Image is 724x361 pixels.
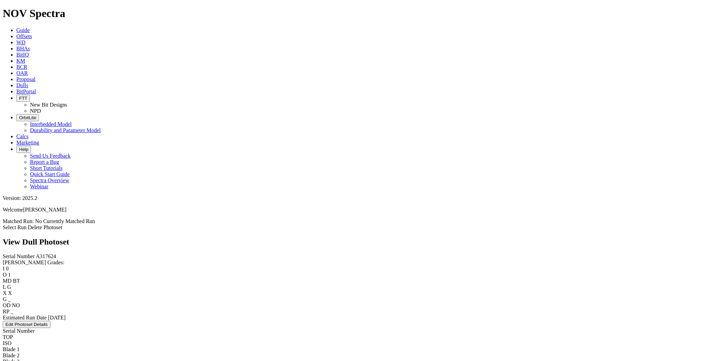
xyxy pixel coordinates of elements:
a: BCR [16,64,27,70]
a: Report a Bug [30,159,59,165]
span: A317624 [36,253,56,259]
button: FTT [16,95,30,102]
span: Blade 1 [3,346,19,352]
a: BHAs [16,46,30,51]
a: Send Us Feedback [30,153,71,159]
span: X [8,290,12,296]
span: No Currently Matched Run [35,218,95,224]
a: New Bit Designs [30,102,67,108]
button: Help [16,146,31,153]
a: WD [16,40,26,45]
span: ISO [3,340,12,346]
button: Edit Photoset Details [3,321,50,328]
label: Estimated Run Date [3,315,47,320]
a: Delete Photoset [28,224,62,230]
div: [PERSON_NAME] Grades: [3,260,721,266]
a: Select Run [3,224,27,230]
a: Marketing [16,140,39,145]
a: Offsets [16,33,32,39]
span: 0 [6,266,9,271]
a: NPD [30,108,41,114]
a: Webinar [30,184,48,189]
label: I [3,266,4,271]
label: RP [3,309,9,314]
h1: NOV Spectra [3,7,721,20]
a: Quick Start Guide [30,171,70,177]
div: Version: 2025.2 [3,195,721,201]
a: BitPortal [16,89,36,94]
span: BT [13,278,20,284]
a: Durability and Parameter Model [30,127,101,133]
span: Blade 2 [3,352,19,358]
span: OrbitLite [19,115,36,120]
span: [PERSON_NAME] [23,207,66,213]
label: L [3,284,6,290]
span: [DATE] [48,315,66,320]
label: O [3,272,7,278]
a: Short Tutorials [30,165,63,171]
span: _ [11,309,13,314]
a: Interbedded Model [30,121,72,127]
label: OD [3,302,11,308]
label: MD [3,278,12,284]
span: Matched Run: [3,218,34,224]
h2: View Dull Photoset [3,237,721,247]
span: _ [8,296,11,302]
span: TOP [3,334,13,340]
a: Guide [16,27,30,33]
a: KM [16,58,25,64]
label: X [3,290,7,296]
label: Serial Number [3,253,35,259]
p: Welcome [3,207,721,213]
span: 1 [8,272,11,278]
span: Help [19,147,28,152]
a: OAR [16,70,28,76]
a: Proposal [16,76,35,82]
span: FTT [19,96,27,101]
button: OrbitLite [16,114,39,121]
a: Calcs [16,134,29,139]
a: Spectra Overview [30,177,69,183]
a: Dulls [16,82,28,88]
a: BitIQ [16,52,29,58]
label: G [3,296,7,302]
span: Serial Number [3,328,35,334]
span: G [7,284,11,290]
span: NO [12,302,20,308]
